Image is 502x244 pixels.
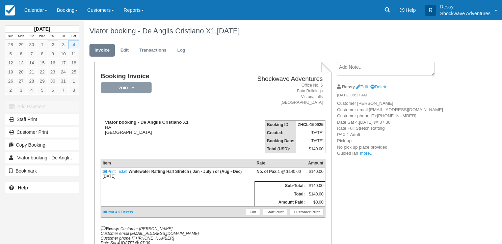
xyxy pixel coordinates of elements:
strong: [DATE] [34,26,50,32]
span: [DATE] [217,27,240,35]
th: Thu [48,33,58,40]
button: Add Payment [5,101,79,112]
a: more... [360,151,373,156]
a: Invoice [89,44,115,57]
a: 1 [69,77,79,86]
a: 2 [5,86,16,95]
a: 6 [16,49,26,58]
td: [DATE] [101,167,255,181]
strong: Ressy [342,84,355,89]
td: [DATE] [296,137,325,145]
strong: Ressy: [101,226,119,231]
a: 7 [26,49,37,58]
a: Help [5,182,79,193]
a: 5 [37,86,47,95]
th: Amount [307,159,325,167]
b: Help [18,185,28,190]
a: 19 [5,67,16,77]
a: 30 [48,77,58,86]
a: 16 [48,58,58,67]
a: 15 [37,58,47,67]
a: 14 [26,58,37,67]
a: Print All Tickets [103,210,133,214]
th: Booking Date: [265,137,296,145]
p: Shockwave Adventures [440,10,491,17]
a: 8 [37,49,47,58]
a: Transactions [134,44,171,57]
a: 13 [16,58,26,67]
strong: Viator booking - De Anglis Cristiano X1 [105,120,188,125]
th: Fri [58,33,69,40]
th: Wed [37,33,47,40]
th: Amount Paid: [255,198,307,207]
a: 6 [48,86,58,95]
button: Bookmark [5,165,79,176]
a: 8 [69,86,79,95]
td: $0.00 [307,198,325,207]
a: Log [172,44,190,57]
th: Sun [5,33,16,40]
a: 9 [48,49,58,58]
a: 11 [69,49,79,58]
a: 12 [5,58,16,67]
h2: Shockwave Adventures [228,75,323,83]
a: Customer Print [5,127,79,138]
p: Customer [PERSON_NAME] Customer email [EMAIL_ADDRESS][DOMAIN_NAME] Customer phone IT+[PHONE_NUMBE... [337,100,451,157]
em: Void [101,82,152,94]
a: 10 [58,49,69,58]
a: 20 [16,67,26,77]
a: 17 [58,58,69,67]
strong: No. of Pax [257,169,278,174]
a: 21 [26,67,37,77]
span: Viator booking - De Anglis Cristiano X1 [17,155,99,160]
a: 24 [58,67,69,77]
div: HA [GEOGRAPHIC_DATA] [101,120,225,135]
a: 31 [58,77,69,86]
th: Created: [265,129,296,137]
img: checkfront-main-nav-mini-logo.png [5,5,15,16]
em: [DATE] 08:17 AM [337,92,451,100]
a: Delete [370,84,387,89]
a: Staff Print [5,114,79,125]
a: 25 [69,67,79,77]
td: 1 @ $140.00 [255,167,307,181]
a: 29 [37,77,47,86]
strong: Whitewater Rafting Half Stretch ( Jan - July ) or (Aug - Dec) [129,169,242,174]
td: $140.00 [296,145,325,153]
a: 28 [26,77,37,86]
p: Ressy [440,3,491,10]
a: 7 [58,86,69,95]
a: 23 [48,67,58,77]
a: 18 [69,58,79,67]
h1: Booking Invoice [101,73,225,80]
a: 3 [16,86,26,95]
a: 27 [16,77,26,86]
th: Item [101,159,255,167]
th: Sub-Total: [255,182,307,190]
h1: Viator booking - De Anglis Cristiano X1, [89,27,456,35]
a: 3 [58,40,69,49]
a: Edit [356,84,368,89]
div: R [425,5,436,16]
th: Tue [26,33,37,40]
a: 30 [26,40,37,49]
td: $140.00 [307,190,325,199]
a: 26 [5,77,16,86]
a: 4 [69,40,79,49]
a: 29 [16,40,26,49]
span: Help [406,7,416,13]
button: Copy Booking [5,140,79,150]
th: Rate [255,159,307,167]
address: Office No. 6 Bata Buildings Victoria falls [GEOGRAPHIC_DATA] [228,83,323,106]
i: Help [400,8,404,12]
a: 2 [48,40,58,49]
td: [DATE] [296,129,325,137]
strong: ZHCL-150925 [298,122,323,127]
th: Sat [69,33,79,40]
a: Print Ticket [103,169,127,174]
div: $140.00 [308,169,323,179]
td: $140.00 [307,182,325,190]
th: Mon [16,33,26,40]
a: Void [101,82,149,94]
th: Booking ID: [265,121,296,129]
